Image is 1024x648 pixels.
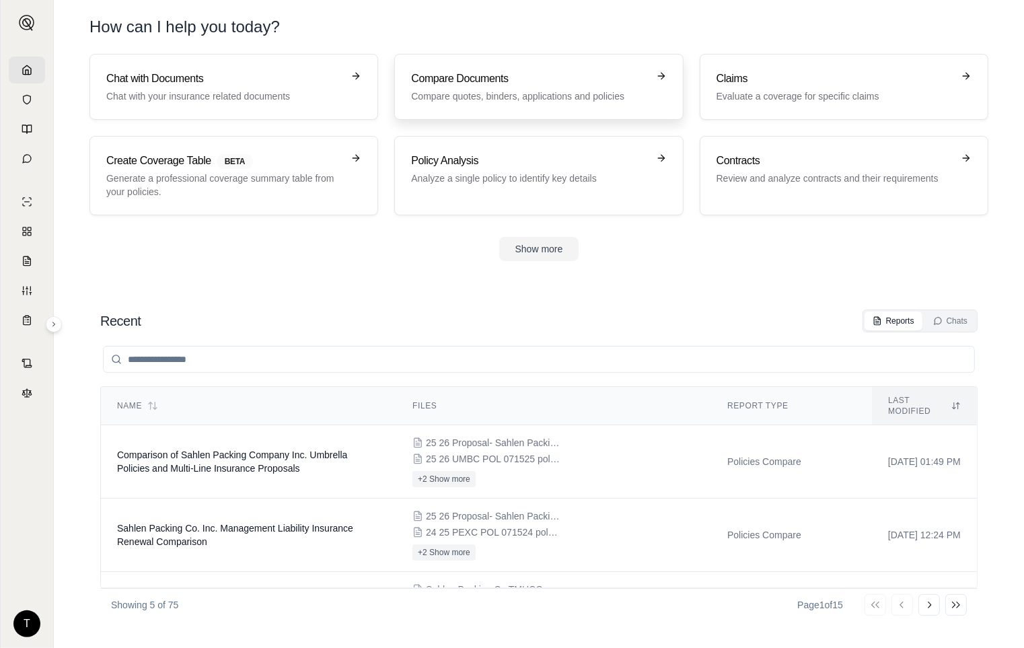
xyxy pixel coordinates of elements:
[499,237,579,261] button: Show more
[9,57,45,83] a: Home
[9,277,45,304] a: Custom Report
[106,89,342,103] p: Chat with your insurance related documents
[89,16,988,38] h1: How can I help you today?
[106,71,342,87] h3: Chat with Documents
[411,89,647,103] p: Compare quotes, binders, applications and policies
[106,153,342,169] h3: Create Coverage Table
[865,312,922,330] button: Reports
[9,116,45,143] a: Prompt Library
[717,172,953,185] p: Review and analyze contracts and their requirements
[9,307,45,334] a: Coverage Table
[426,452,560,466] span: 25 26 UMBC POL 071525 pol#CUA 5538937-13.pdf
[872,572,977,645] td: [DATE] 09:05 AM
[13,9,40,36] button: Expand sidebar
[426,583,560,596] span: Sahlen Packing Co TMHCC Quotes V2.pdf
[9,218,45,245] a: Policy Comparisons
[888,395,961,417] div: Last modified
[717,71,953,87] h3: Claims
[100,312,141,330] h2: Recent
[394,54,683,120] a: Compare DocumentsCompare quotes, binders, applications and policies
[700,136,988,215] a: ContractsReview and analyze contracts and their requirements
[217,154,253,169] span: BETA
[717,153,953,169] h3: Contracts
[873,316,914,326] div: Reports
[394,136,683,215] a: Policy AnalysisAnalyze a single policy to identify key details
[117,449,347,474] span: Comparison of Sahlen Packing Company Inc. Umbrella Policies and Multi-Line Insurance Proposals
[13,610,40,637] div: T
[9,86,45,113] a: Documents Vault
[717,89,953,103] p: Evaluate a coverage for specific claims
[925,312,976,330] button: Chats
[106,172,342,199] p: Generate a professional coverage summary table from your policies.
[797,598,843,612] div: Page 1 of 15
[711,499,872,572] td: Policies Compare
[9,188,45,215] a: Single Policy
[700,54,988,120] a: ClaimsEvaluate a coverage for specific claims
[412,471,476,487] button: +2 Show more
[933,316,967,326] div: Chats
[89,136,378,215] a: Create Coverage TableBETAGenerate a professional coverage summary table from your policies.
[117,523,353,547] span: Sahlen Packing Co. Inc. Management Liability Insurance Renewal Comparison
[89,54,378,120] a: Chat with DocumentsChat with your insurance related documents
[9,380,45,406] a: Legal Search Engine
[711,572,872,645] td: Policies Compare
[872,425,977,499] td: [DATE] 01:49 PM
[19,15,35,31] img: Expand sidebar
[396,387,711,425] th: Files
[117,400,380,411] div: Name
[9,350,45,377] a: Contract Analysis
[426,509,560,523] span: 25 26 Proposal- Sahlen Packing (PKGC AUTC UMBC PRRC CYBC PEXC.pdf
[411,172,647,185] p: Analyze a single policy to identify key details
[711,387,872,425] th: Report Type
[9,248,45,275] a: Claim Coverage
[412,544,476,561] button: +2 Show more
[411,153,647,169] h3: Policy Analysis
[111,598,178,612] p: Showing 5 of 75
[711,425,872,499] td: Policies Compare
[411,71,647,87] h3: Compare Documents
[9,145,45,172] a: Chat
[426,436,560,449] span: 25 26 Proposal- Sahlen Packing (PKGC AUTC UMBC PRRC CYBC PEXC.pdf
[872,499,977,572] td: [DATE] 12:24 PM
[46,316,62,332] button: Expand sidebar
[426,526,560,539] span: 24 25 PEXC POL 071524 pol#01 KB 0252082-24.pdf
